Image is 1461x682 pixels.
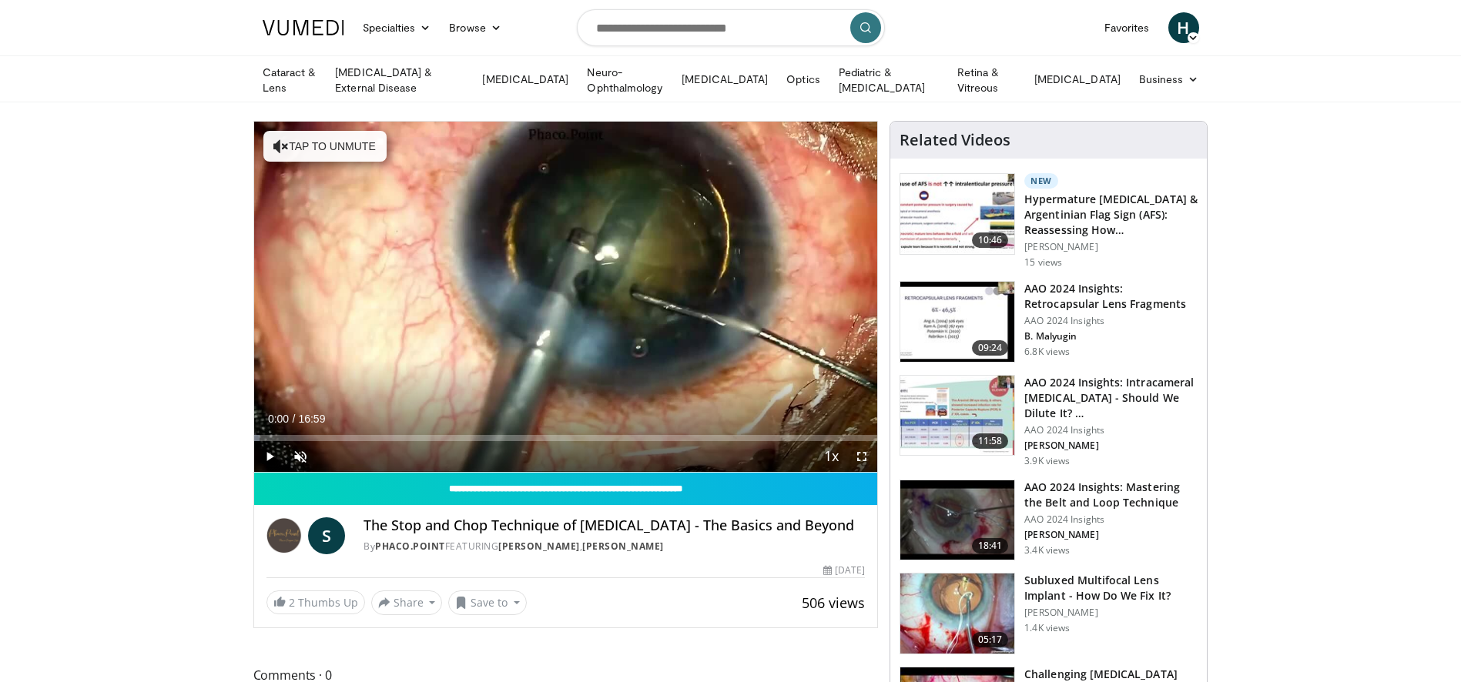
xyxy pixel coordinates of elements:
h3: Subluxed Multifocal Lens Implant - How Do We Fix It? [1024,573,1198,603]
img: 01f52a5c-6a53-4eb2-8a1d-dad0d168ea80.150x105_q85_crop-smart_upscale.jpg [900,282,1014,362]
p: AAO 2024 Insights [1024,513,1198,526]
a: 09:24 AAO 2024 Insights: Retrocapsular Lens Fragments AAO 2024 Insights B. Malyugin 6.8K views [900,281,1198,363]
a: Neuro-Ophthalmology [578,65,672,95]
input: Search topics, interventions [577,9,885,46]
p: [PERSON_NAME] [1024,607,1198,619]
span: 18:41 [972,538,1009,553]
img: 22a3a3a3-03de-4b31-bd81-a17540334f4a.150x105_q85_crop-smart_upscale.jpg [900,480,1014,560]
a: Phaco.Point [375,540,445,553]
p: 3.9K views [1024,455,1070,467]
img: de733f49-b136-4bdc-9e00-4021288efeb7.150x105_q85_crop-smart_upscale.jpg [900,376,1014,456]
span: 0:00 [268,413,289,425]
video-js: Video Player [254,122,878,473]
p: New [1024,173,1058,189]
p: 15 views [1024,256,1062,269]
a: 2 Thumbs Up [266,590,365,614]
p: 3.4K views [1024,544,1070,557]
span: 11:58 [972,433,1009,449]
div: [DATE] [823,563,865,577]
a: Specialties [354,12,441,43]
img: VuMedi Logo [263,20,344,35]
a: Pediatric & [MEDICAL_DATA] [829,65,948,95]
button: Fullscreen [846,441,877,472]
span: / [293,413,296,425]
a: 05:17 Subluxed Multifocal Lens Implant - How Do We Fix It? [PERSON_NAME] 1.4K views [900,573,1198,654]
button: Play [254,441,285,472]
a: Browse [440,12,511,43]
img: 3fc25be6-574f-41c0-96b9-b0d00904b018.150x105_q85_crop-smart_upscale.jpg [900,573,1014,654]
h3: AAO 2024 Insights: Intracameral [MEDICAL_DATA] - Should We Dilute It? … [1024,375,1198,421]
p: B. Malyugin [1024,330,1198,343]
a: S [308,517,345,554]
span: 506 views [802,593,865,612]
a: [MEDICAL_DATA] & External Disease [326,65,473,95]
span: 2 [289,595,295,610]
a: Cataract & Lens [253,65,327,95]
a: H [1168,12,1199,43]
h3: AAO 2024 Insights: Retrocapsular Lens Fragments [1024,281,1198,312]
p: 6.8K views [1024,346,1070,358]
h4: Related Videos [900,131,1010,149]
button: Playback Rate [816,441,846,472]
a: Business [1130,64,1208,95]
p: AAO 2024 Insights [1024,424,1198,436]
p: [PERSON_NAME] [1024,529,1198,541]
button: Share [371,590,443,615]
div: Progress Bar [254,435,878,441]
p: [PERSON_NAME] [1024,241,1198,253]
span: 16:59 [298,413,325,425]
h4: The Stop and Chop Technique of [MEDICAL_DATA] - The Basics and Beyond [364,517,865,534]
span: 09:24 [972,340,1009,356]
a: [MEDICAL_DATA] [672,64,777,95]
a: 18:41 AAO 2024 Insights: Mastering the Belt and Loop Technique AAO 2024 Insights [PERSON_NAME] 3.... [900,480,1198,561]
div: By FEATURING , [364,540,865,553]
p: AAO 2024 Insights [1024,315,1198,327]
a: Optics [777,64,829,95]
a: [PERSON_NAME] [498,540,580,553]
span: 10:46 [972,232,1009,248]
button: Unmute [285,441,316,472]
img: Phaco.Point [266,517,303,554]
button: Save to [448,590,527,615]
a: [MEDICAL_DATA] [473,64,578,95]
button: Tap to unmute [263,131,387,162]
p: 1.4K views [1024,622,1070,634]
a: [MEDICAL_DATA] [1025,64,1130,95]
a: 11:58 AAO 2024 Insights: Intracameral [MEDICAL_DATA] - Should We Dilute It? … AAO 2024 Insights [... [900,375,1198,467]
p: [PERSON_NAME] [1024,440,1198,452]
a: 10:46 New Hypermature [MEDICAL_DATA] & Argentinian Flag Sign (AFS): Reassessing How… [PERSON_NAME... [900,173,1198,269]
img: 40c8dcf9-ac14-45af-8571-bda4a5b229bd.150x105_q85_crop-smart_upscale.jpg [900,174,1014,254]
a: Favorites [1095,12,1159,43]
span: 05:17 [972,632,1009,647]
a: [PERSON_NAME] [582,540,664,553]
h3: Hypermature [MEDICAL_DATA] & Argentinian Flag Sign (AFS): Reassessing How… [1024,192,1198,238]
h3: AAO 2024 Insights: Mastering the Belt and Loop Technique [1024,480,1198,510]
a: Retina & Vitreous [948,65,1025,95]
